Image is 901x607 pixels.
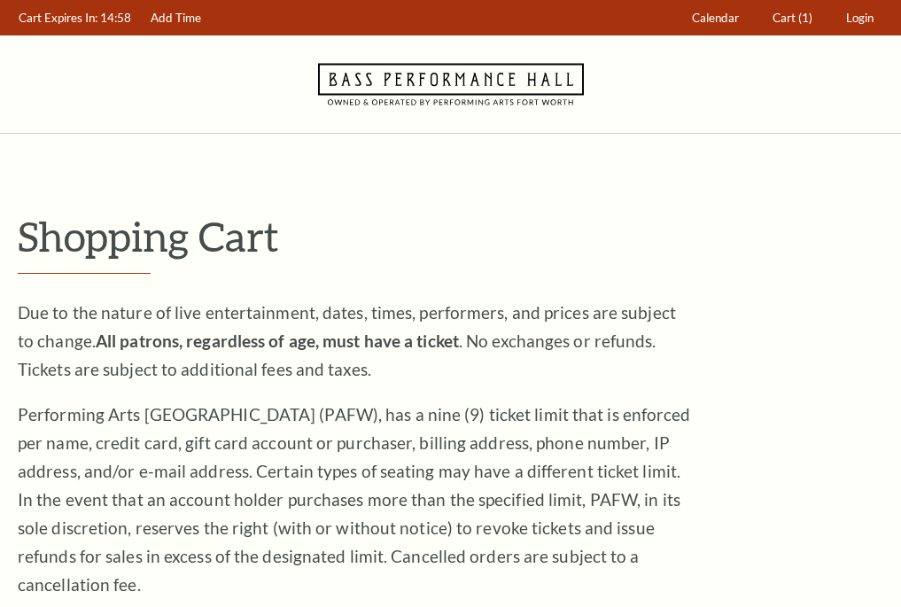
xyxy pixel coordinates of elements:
[765,1,821,35] a: Cart (1)
[18,302,676,379] span: Due to the nature of live entertainment, dates, times, performers, and prices are subject to chan...
[18,214,883,259] p: Shopping Cart
[100,11,131,25] span: 14:58
[798,11,812,25] span: (1)
[692,11,739,25] span: Calendar
[773,11,796,25] span: Cart
[18,401,691,599] p: Performing Arts [GEOGRAPHIC_DATA] (PAFW), has a nine (9) ticket limit that is enforced per name, ...
[96,331,459,351] strong: All patrons, regardless of age, must have a ticket
[143,1,210,35] a: Add Time
[684,1,748,35] a: Calendar
[19,11,97,25] span: Cart Expires In:
[846,11,874,25] span: Login
[838,1,882,35] a: Login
